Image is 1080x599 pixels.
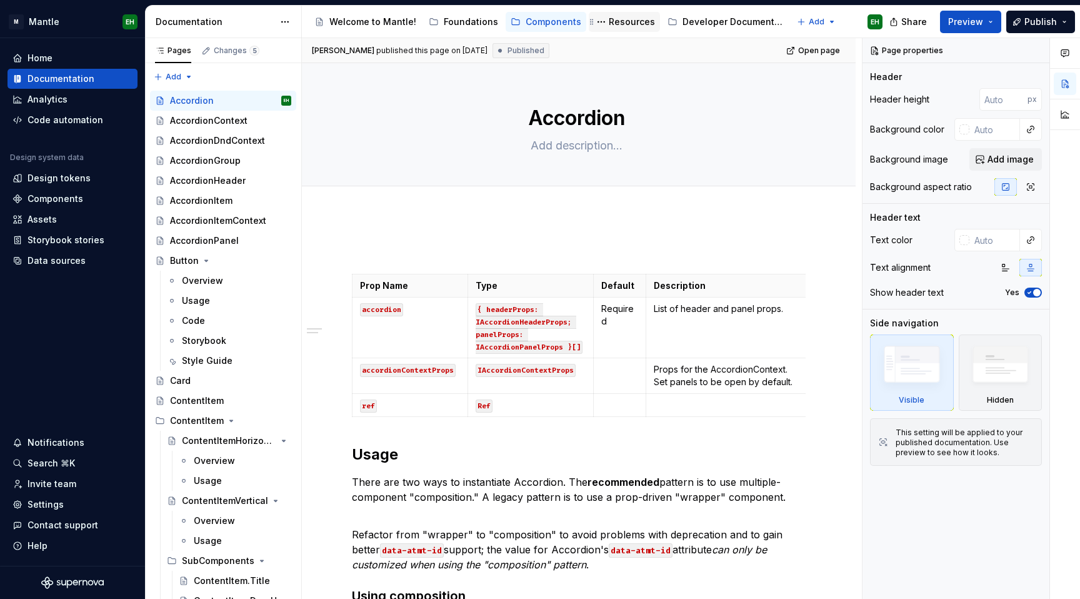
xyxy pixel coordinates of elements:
button: Share [883,11,935,33]
a: AccordionItemContext [150,211,296,231]
div: Text color [870,234,912,246]
a: Usage [174,471,296,491]
div: Header [870,71,902,83]
span: [PERSON_NAME] [312,46,374,56]
button: Preview [940,11,1001,33]
a: Design tokens [7,168,137,188]
a: Open page [782,42,846,59]
div: Components [526,16,581,28]
div: Invite team [27,478,76,490]
span: Add image [987,153,1034,166]
div: AccordionPanel [170,234,239,247]
div: Storybook stories [27,234,104,246]
div: Style Guide [182,355,232,367]
button: Add image [969,148,1042,171]
code: data-atmt-id [380,543,444,558]
a: Developer Documentation [662,12,791,32]
p: There are two ways to instantiate Accordion. The pattern is to use multiple-component "compositio... [352,475,806,505]
div: AccordionDndContext [170,134,265,147]
div: Mantle [29,16,59,28]
a: AccordionHeader [150,171,296,191]
a: Button [150,251,296,271]
div: SubComponents [162,551,296,571]
span: Add [809,17,824,27]
a: Code automation [7,110,137,130]
div: Background aspect ratio [870,181,972,193]
div: Notifications [27,436,84,449]
a: AccordionGroup [150,151,296,171]
a: AccordionEH [150,91,296,111]
span: Share [901,16,927,28]
div: EH [126,17,134,27]
a: AccordionItem [150,191,296,211]
a: Home [7,48,137,68]
input: Auto [969,229,1020,251]
a: ContentItem.Title [174,571,296,591]
div: Usage [182,294,210,307]
div: Developer Documentation [682,16,786,28]
textarea: Accordion [349,103,803,133]
div: ContentItem [150,411,296,431]
div: AccordionItem [170,194,232,207]
code: IAccordionContextProps [476,364,576,377]
div: Visible [899,395,924,405]
button: Add [150,68,197,86]
a: AccordionDndContext [150,131,296,151]
input: Auto [979,88,1027,111]
button: Help [7,536,137,556]
div: Code [182,315,205,327]
div: Page tree [309,9,791,34]
svg: Supernova Logo [41,576,104,589]
div: Hidden [959,335,1042,411]
a: AccordionContext [150,111,296,131]
div: AccordionGroup [170,154,241,167]
div: Card [170,375,191,387]
a: Code [162,311,296,331]
div: Background image [870,153,948,166]
span: Preview [948,16,983,28]
a: ContentItemVertical [162,491,296,511]
div: Background color [870,123,944,136]
a: Data sources [7,251,137,271]
div: Overview [194,515,235,527]
div: ContentItem [170,395,224,407]
div: Documentation [156,16,274,28]
div: Usage [194,535,222,547]
div: Overview [194,455,235,467]
code: data-atmt-id [609,543,672,558]
div: Analytics [27,93,67,106]
div: ContentItem [170,415,224,427]
div: Documentation [27,73,94,85]
label: Yes [1005,288,1019,298]
p: Prop Name [360,279,460,292]
p: List of header and panel props. [654,303,802,315]
div: EH [871,17,879,27]
div: Usage [194,475,222,487]
code: Ref [476,400,492,413]
div: EH [284,94,289,107]
div: Search ⌘K [27,457,75,470]
div: Pages [155,46,191,56]
div: Help [27,540,47,552]
a: Storybook stories [7,230,137,250]
a: Resources [589,12,660,32]
div: SubComponents [182,555,254,567]
div: Data sources [27,254,86,267]
div: M [9,14,24,29]
div: Visible [870,335,954,411]
div: ContentItemVertical [182,495,268,507]
a: Usage [162,291,296,311]
button: Add [793,13,840,31]
a: ContentItem [150,391,296,411]
h2: Usage [352,445,806,465]
span: 5 [249,46,259,56]
code: accordion [360,303,403,316]
p: px [1027,94,1037,104]
a: Overview [174,511,296,531]
div: Assets [27,213,57,226]
div: Changes [214,46,259,56]
div: Header text [870,211,921,224]
code: { headerProps: IAccordionHeaderProps; panelProps: IAccordionPanelProps }[] [476,303,582,354]
div: Storybook [182,335,226,347]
